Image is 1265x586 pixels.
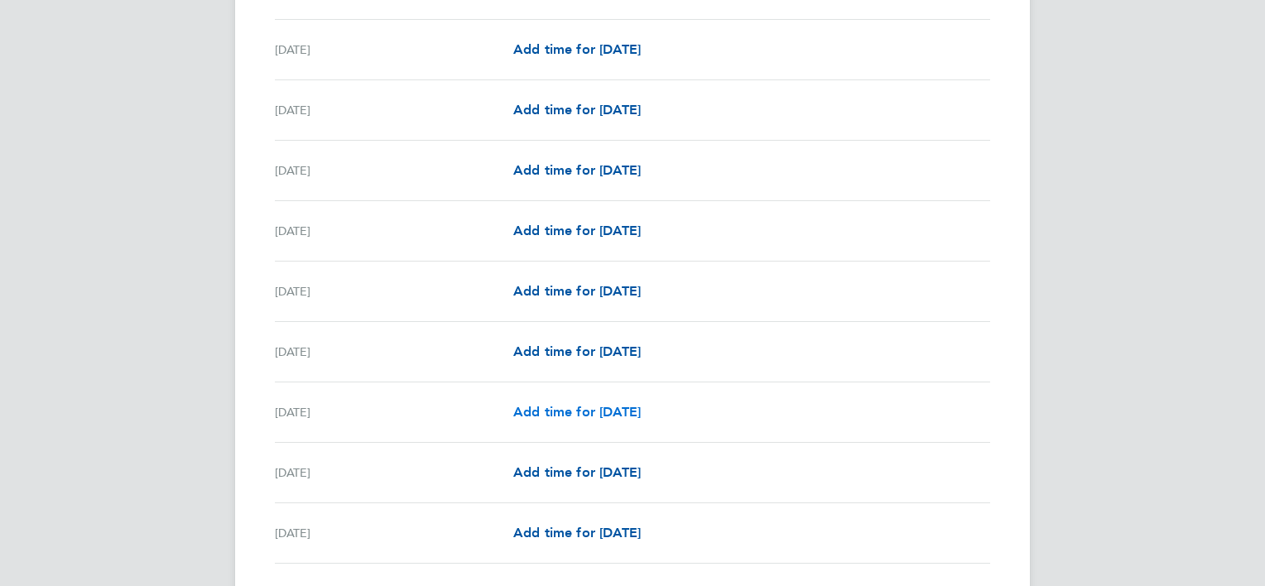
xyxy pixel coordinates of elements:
div: [DATE] [275,342,513,362]
div: [DATE] [275,281,513,301]
a: Add time for [DATE] [513,161,641,180]
a: Add time for [DATE] [513,523,641,543]
div: [DATE] [275,161,513,180]
div: [DATE] [275,402,513,422]
a: Add time for [DATE] [513,402,641,422]
span: Add time for [DATE] [513,525,641,540]
span: Add time for [DATE] [513,283,641,299]
div: [DATE] [275,221,513,241]
span: Add time for [DATE] [513,41,641,57]
span: Add time for [DATE] [513,223,641,238]
a: Add time for [DATE] [513,100,641,120]
div: [DATE] [275,463,513,483]
div: [DATE] [275,100,513,120]
a: Add time for [DATE] [513,463,641,483]
span: Add time for [DATE] [513,404,641,420]
span: Add time for [DATE] [513,102,641,118]
div: [DATE] [275,40,513,60]
span: Add time for [DATE] [513,343,641,359]
a: Add time for [DATE] [513,221,641,241]
a: Add time for [DATE] [513,40,641,60]
a: Add time for [DATE] [513,342,641,362]
span: Add time for [DATE] [513,464,641,480]
span: Add time for [DATE] [513,162,641,178]
div: [DATE] [275,523,513,543]
a: Add time for [DATE] [513,281,641,301]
